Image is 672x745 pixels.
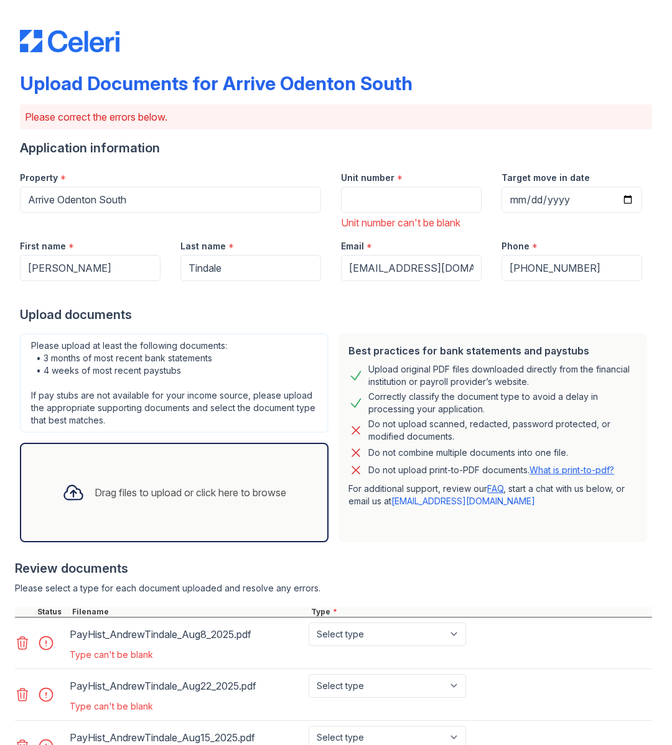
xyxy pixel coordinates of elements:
[348,483,637,507] p: For additional support, review our , start a chat with us below, or email us at
[368,363,637,388] div: Upload original PDF files downloaded directly from the financial institution or payroll provider’...
[70,624,304,644] div: PayHist_AndrewTindale_Aug8_2025.pdf
[20,172,58,184] label: Property
[15,582,652,595] div: Please select a type for each document uploaded and resolve any errors.
[368,418,637,443] div: Do not upload scanned, redacted, password protected, or modified documents.
[309,607,652,617] div: Type
[341,240,364,252] label: Email
[20,240,66,252] label: First name
[20,333,329,433] div: Please upload at least the following documents: • 3 months of most recent bank statements • 4 wee...
[70,676,304,696] div: PayHist_AndrewTindale_Aug22_2025.pdf
[70,649,469,661] div: Type can't be blank
[35,607,70,617] div: Status
[15,560,652,577] div: Review documents
[70,607,309,617] div: Filename
[502,240,530,252] label: Phone
[502,172,590,184] label: Target move in date
[20,306,652,323] div: Upload documents
[368,445,568,460] div: Do not combine multiple documents into one file.
[368,391,637,415] div: Correctly classify the document type to avoid a delay in processing your application.
[341,172,394,184] label: Unit number
[20,30,119,52] img: CE_Logo_Blue-a8612792a0a2168367f1c8372b55b34899dd931a85d93a1a3d3e32e68fde9ad4.png
[25,109,647,124] p: Please correct the errors below.
[20,72,413,95] div: Upload Documents for Arrive Odenton South
[368,464,614,476] p: Do not upload print-to-PDF documents.
[341,215,482,230] div: Unit number can't be blank
[70,700,469,713] div: Type can't be blank
[20,139,652,157] div: Application information
[348,343,637,358] div: Best practices for bank statements and paystubs
[487,483,503,494] a: FAQ
[180,240,226,252] label: Last name
[95,485,286,500] div: Drag files to upload or click here to browse
[530,465,614,475] a: What is print-to-pdf?
[391,496,535,506] a: [EMAIL_ADDRESS][DOMAIN_NAME]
